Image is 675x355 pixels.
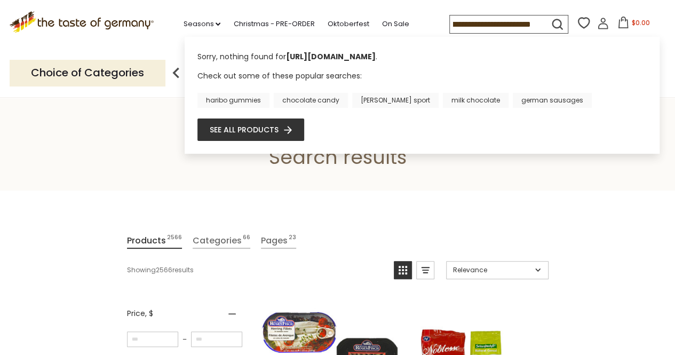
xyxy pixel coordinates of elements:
[327,18,369,30] a: Oktoberfest
[197,70,647,108] div: Check out some of these popular searches:
[631,18,649,27] span: $0.00
[33,145,642,169] h1: Search results
[197,93,269,108] a: haribo gummies
[127,332,178,347] input: Minimum value
[178,335,191,344] span: –
[191,332,242,347] input: Maximum value
[233,18,314,30] a: Christmas - PRE-ORDER
[193,233,250,249] a: View Categories Tab
[453,265,531,275] span: Relevance
[416,261,434,279] a: View list mode
[394,261,412,279] a: View grid mode
[289,233,296,248] span: 23
[443,93,509,108] a: milk chocolate
[127,261,386,279] div: Showing results
[243,233,250,248] span: 66
[382,18,409,30] a: On Sale
[145,308,153,319] span: , $
[210,124,292,136] a: See all products
[165,62,187,84] img: previous arrow
[127,233,182,249] a: View Products Tab
[197,51,647,70] div: Sorry, nothing found for .
[611,17,656,33] button: $0.00
[185,37,660,154] div: Instant Search Results
[127,308,153,319] span: Price
[261,233,296,249] a: View Pages Tab
[446,261,549,279] a: Sort options
[286,51,376,62] b: [URL][DOMAIN_NAME]
[513,93,592,108] a: german sausages
[352,93,439,108] a: [PERSON_NAME] sport
[167,233,182,248] span: 2566
[10,60,165,86] p: Choice of Categories
[156,265,172,275] b: 2566
[183,18,220,30] a: Seasons
[274,93,348,108] a: chocolate candy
